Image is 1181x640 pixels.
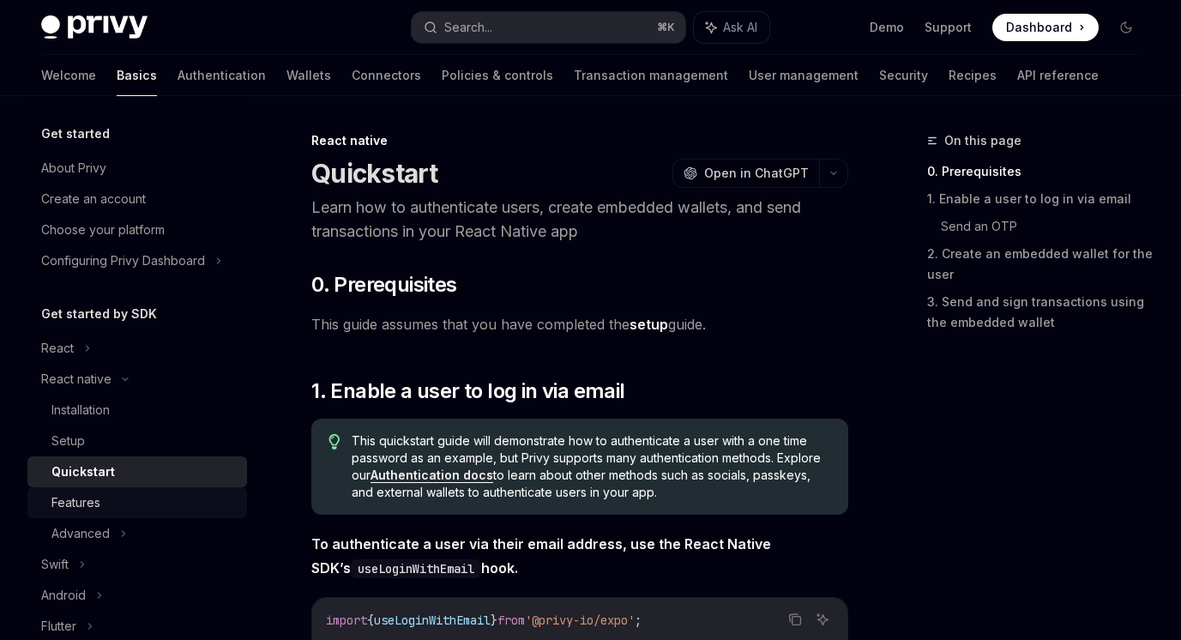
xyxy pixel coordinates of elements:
[178,55,266,96] a: Authentication
[117,55,157,96] a: Basics
[927,288,1154,336] a: 3. Send and sign transactions using the embedded wallet
[442,55,553,96] a: Policies & controls
[41,616,76,637] div: Flutter
[351,559,481,578] code: useLoginWithEmail
[941,213,1154,240] a: Send an OTP
[1017,55,1099,96] a: API reference
[51,462,115,482] div: Quickstart
[704,165,809,182] span: Open in ChatGPT
[574,55,728,96] a: Transaction management
[41,338,74,359] div: React
[352,432,831,501] span: This quickstart guide will demonstrate how to authenticate a user with a one time password as an ...
[949,55,997,96] a: Recipes
[635,613,642,628] span: ;
[27,487,247,518] a: Features
[811,608,834,631] button: Ask AI
[927,185,1154,213] a: 1. Enable a user to log in via email
[27,426,247,456] a: Setup
[992,14,1099,41] a: Dashboard
[749,55,859,96] a: User management
[784,608,806,631] button: Copy the contents from the code block
[328,434,340,450] svg: Tip
[497,613,525,628] span: from
[927,158,1154,185] a: 0. Prerequisites
[51,492,100,513] div: Features
[41,55,96,96] a: Welcome
[41,554,69,575] div: Swift
[41,220,165,240] div: Choose your platform
[27,395,247,426] a: Installation
[925,19,972,36] a: Support
[927,240,1154,288] a: 2. Create an embedded wallet for the user
[27,184,247,214] a: Create an account
[672,159,819,188] button: Open in ChatGPT
[311,377,624,405] span: 1. Enable a user to log in via email
[41,189,146,209] div: Create an account
[41,158,106,178] div: About Privy
[41,124,110,144] h5: Get started
[367,613,374,628] span: {
[41,369,111,389] div: React native
[41,15,148,39] img: dark logo
[311,535,771,577] strong: To authenticate a user via their email address, use the React Native SDK’s hook.
[286,55,331,96] a: Wallets
[51,400,110,420] div: Installation
[374,613,491,628] span: useLoginWithEmail
[352,55,421,96] a: Connectors
[41,251,205,271] div: Configuring Privy Dashboard
[870,19,904,36] a: Demo
[51,523,110,544] div: Advanced
[694,12,769,43] button: Ask AI
[311,271,456,299] span: 0. Prerequisites
[491,613,497,628] span: }
[1112,14,1140,41] button: Toggle dark mode
[371,468,493,483] a: Authentication docs
[879,55,928,96] a: Security
[311,158,438,189] h1: Quickstart
[723,19,757,36] span: Ask AI
[27,214,247,245] a: Choose your platform
[657,21,675,34] span: ⌘ K
[326,613,367,628] span: import
[311,196,848,244] p: Learn how to authenticate users, create embedded wallets, and send transactions in your React Nat...
[311,132,848,149] div: React native
[311,312,848,336] span: This guide assumes that you have completed the guide.
[51,431,85,451] div: Setup
[27,153,247,184] a: About Privy
[630,316,668,334] a: setup
[412,12,684,43] button: Search...⌘K
[525,613,635,628] span: '@privy-io/expo'
[944,130,1021,151] span: On this page
[41,304,157,324] h5: Get started by SDK
[41,585,86,606] div: Android
[27,456,247,487] a: Quickstart
[444,17,492,38] div: Search...
[1006,19,1072,36] span: Dashboard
